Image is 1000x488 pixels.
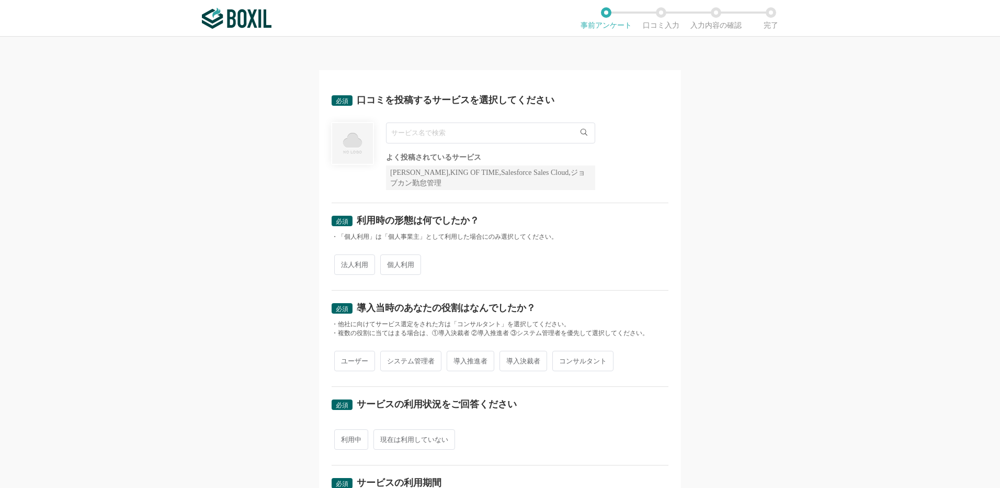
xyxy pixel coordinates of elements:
[357,95,554,105] div: 口コミを投稿するサービスを選択してください
[373,429,455,450] span: 現在は利用していない
[380,351,441,371] span: システム管理者
[332,320,668,329] div: ・他社に向けてサービス選定をされた方は「コンサルタント」を選択してください。
[336,480,348,487] span: 必須
[499,351,547,371] span: 導入決裁者
[386,154,595,161] div: よく投稿されているサービス
[332,232,668,241] div: ・「個人利用」は「個人事業主」として利用した場合にのみ選択してください。
[357,216,479,225] div: 利用時の形態は何でしたか？
[633,7,688,29] li: 口コミ入力
[447,351,494,371] span: 導入推進者
[336,305,348,313] span: 必須
[578,7,633,29] li: 事前アンケート
[336,218,348,225] span: 必須
[334,254,375,275] span: 法人利用
[357,478,441,487] div: サービスの利用期間
[380,254,421,275] span: 個人利用
[743,7,798,29] li: 完了
[334,429,368,450] span: 利用中
[202,8,271,29] img: ボクシルSaaS_ロゴ
[688,7,743,29] li: 入力内容の確認
[386,123,595,143] input: サービス名で検索
[334,351,375,371] span: ユーザー
[386,165,595,190] div: [PERSON_NAME],KING OF TIME,Salesforce Sales Cloud,ジョブカン勤怠管理
[336,402,348,409] span: 必須
[336,97,348,105] span: 必須
[357,400,517,409] div: サービスの利用状況をご回答ください
[552,351,613,371] span: コンサルタント
[332,329,668,338] div: ・複数の役割に当てはまる場合は、①導入決裁者 ②導入推進者 ③システム管理者を優先して選択してください。
[357,303,536,313] div: 導入当時のあなたの役割はなんでしたか？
